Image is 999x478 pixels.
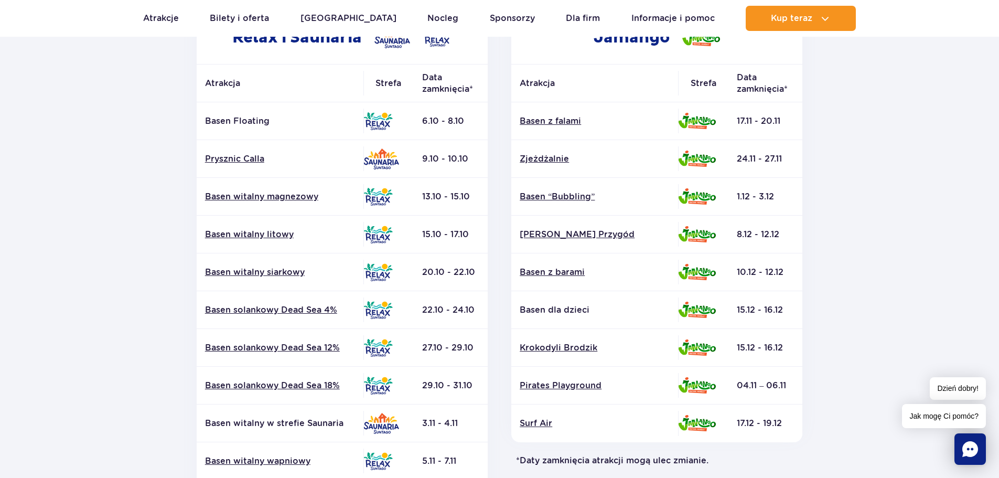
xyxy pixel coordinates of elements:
a: Basen witalny magnezowy [205,191,355,203]
td: 29.10 - 31.10 [414,367,488,405]
td: 10.12 - 12.12 [728,253,802,291]
img: Relax [363,226,393,243]
th: Data zamknięcia* [728,65,802,102]
img: Relax [363,377,393,395]
td: 1.12 - 3.12 [728,178,802,216]
img: Saunaria [374,27,410,48]
a: [PERSON_NAME] Przygód [520,229,670,240]
td: 6.10 - 8.10 [414,102,488,140]
a: Basen solankowy Dead Sea 12% [205,342,355,354]
img: Jamango [678,377,716,394]
a: Pirates Playground [520,380,670,391]
img: Relax [423,29,452,47]
td: 04.11 – 06.11 [728,367,802,405]
th: Atrakcja [197,65,363,102]
td: 3.11 - 4.11 [414,405,488,442]
th: Strefa [678,65,728,102]
a: Basen witalny wapniowy [205,455,355,467]
a: Basen “Bubbling” [520,191,670,203]
span: Jak mogę Ci pomóc? [902,404,986,428]
img: Jamango [678,226,716,242]
th: Data zamknięcia* [414,65,488,102]
img: Relax [363,263,393,281]
img: Relax [363,452,393,470]
a: Zjeżdżalnie [520,153,670,165]
img: Jamango [678,188,716,205]
td: 24.11 - 27.11 [728,140,802,178]
a: Dla firm [566,6,600,31]
td: 27.10 - 29.10 [414,329,488,367]
a: Basen solankowy Dead Sea 18% [205,380,355,391]
a: Basen solankowy Dead Sea 4% [205,304,355,316]
a: Atrakcje [143,6,179,31]
a: Krokodyli Brodzik [520,342,670,354]
h2: Relax i Saunaria [197,12,488,64]
td: 15.12 - 16.12 [728,291,802,329]
td: 17.12 - 19.12 [728,405,802,442]
a: Sponsorzy [490,6,535,31]
img: Jamango [678,113,716,129]
a: Surf Air [520,418,670,429]
div: Chat [954,433,986,465]
td: 9.10 - 10.10 [414,140,488,178]
td: 22.10 - 24.10 [414,291,488,329]
th: Atrakcja [511,65,678,102]
a: [GEOGRAPHIC_DATA] [300,6,396,31]
img: Relax [363,112,393,130]
a: Nocleg [427,6,458,31]
img: Relax [363,301,393,319]
img: Jamango [678,302,716,318]
p: Basen Floating [205,115,355,127]
a: Basen z barami [520,267,670,278]
th: Strefa [363,65,414,102]
h2: Jamango [511,12,802,64]
span: Kup teraz [771,14,812,23]
img: Jamango [678,415,716,431]
a: Bilety i oferta [210,6,269,31]
img: Jamango [678,151,716,167]
a: Informacje i pomoc [631,6,715,31]
td: 20.10 - 22.10 [414,253,488,291]
p: Basen witalny w strefie Saunaria [205,418,355,429]
td: 15.12 - 16.12 [728,329,802,367]
p: *Daty zamknięcia atrakcji mogą ulec zmianie. [508,455,807,466]
td: 8.12 - 12.12 [728,216,802,253]
td: 17.11 - 20.11 [728,102,802,140]
a: Prysznic Calla [205,153,355,165]
a: Basen witalny siarkowy [205,267,355,278]
img: Saunaria [363,413,399,434]
img: Jamango [682,30,720,46]
img: Relax [363,188,393,206]
td: 15.10 - 17.10 [414,216,488,253]
img: Jamango [678,264,716,280]
img: Jamango [678,339,716,356]
img: Saunaria [363,148,399,169]
img: Relax [363,339,393,357]
a: Basen z falami [520,115,670,127]
td: 13.10 - 15.10 [414,178,488,216]
span: Dzień dobry! [930,377,986,400]
button: Kup teraz [746,6,856,31]
p: Basen dla dzieci [520,304,670,316]
a: Basen witalny litowy [205,229,355,240]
